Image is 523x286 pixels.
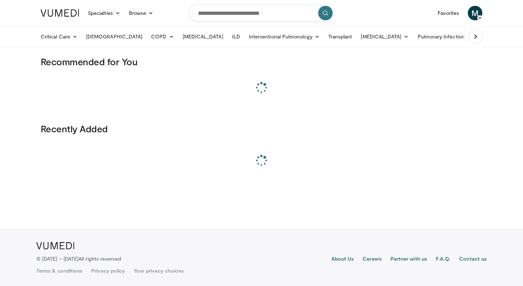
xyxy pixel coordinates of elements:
[36,267,82,274] a: Terms & conditions
[324,29,357,44] a: Transplant
[178,29,228,44] a: [MEDICAL_DATA]
[84,6,125,20] a: Specialties
[433,6,463,20] a: Favorites
[78,256,121,262] span: All rights reserved
[134,267,183,274] a: Your privacy choices
[36,255,121,262] p: © [DATE] – [DATE]
[459,255,487,264] a: Contact us
[228,29,244,44] a: ILD
[41,123,482,134] h3: Recently Added
[82,29,147,44] a: [DEMOGRAPHIC_DATA]
[436,255,450,264] a: F.A.Q.
[413,29,476,44] a: Pulmonary Infection
[390,255,427,264] a: Partner with us
[356,29,413,44] a: [MEDICAL_DATA]
[331,255,354,264] a: About Us
[189,4,334,22] input: Search topics, interventions
[362,255,382,264] a: Careers
[468,6,482,20] a: M
[125,6,158,20] a: Browse
[36,29,82,44] a: Critical Care
[41,9,79,17] img: VuMedi Logo
[91,267,125,274] a: Privacy policy
[36,242,74,249] img: VuMedi Logo
[244,29,324,44] a: Interventional Pulmonology
[41,56,482,67] h3: Recommended for You
[147,29,178,44] a: COPD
